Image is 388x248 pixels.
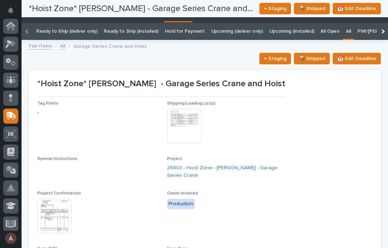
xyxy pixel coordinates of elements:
[294,53,330,64] button: 📦 Shipped
[167,199,195,209] div: Production
[167,191,198,196] span: Crews Involved
[104,23,158,40] a: Ready to Ship (installed)
[269,23,314,40] a: Upcoming (installed)
[165,23,205,40] a: Hold for Payment
[320,23,339,40] a: All Open
[167,101,216,106] span: Shipping/Loading List(s)
[346,23,351,40] a: All
[264,54,286,63] span: ← Staging
[299,54,325,63] span: 📦 Shipped
[259,53,291,64] button: ← Staging
[29,41,52,50] a: Fab Items
[211,23,263,40] a: Upcoming (deliver only)
[3,231,18,246] button: users-avatar
[37,191,81,196] span: Project Confirmation
[3,3,18,18] button: Notifications
[337,54,376,63] span: 📆 Edit Deadline
[60,41,65,50] a: All
[36,23,97,40] a: Ready to Ship (deliver only)
[37,157,78,161] span: Special Instructions
[333,53,381,64] button: 📆 Edit Deadline
[37,79,285,89] p: *Hoist Zone* [PERSON_NAME] - Garage Series Crane and Hoist
[37,109,161,116] p: -
[167,164,291,179] a: 26803 - Hoist Zone - [PERSON_NAME] - Garage Series Crane
[167,157,182,161] span: Project
[73,42,147,50] p: Garage Series Crane and Hoist
[37,101,58,106] span: Tag Prefix
[9,7,18,19] div: Notifications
